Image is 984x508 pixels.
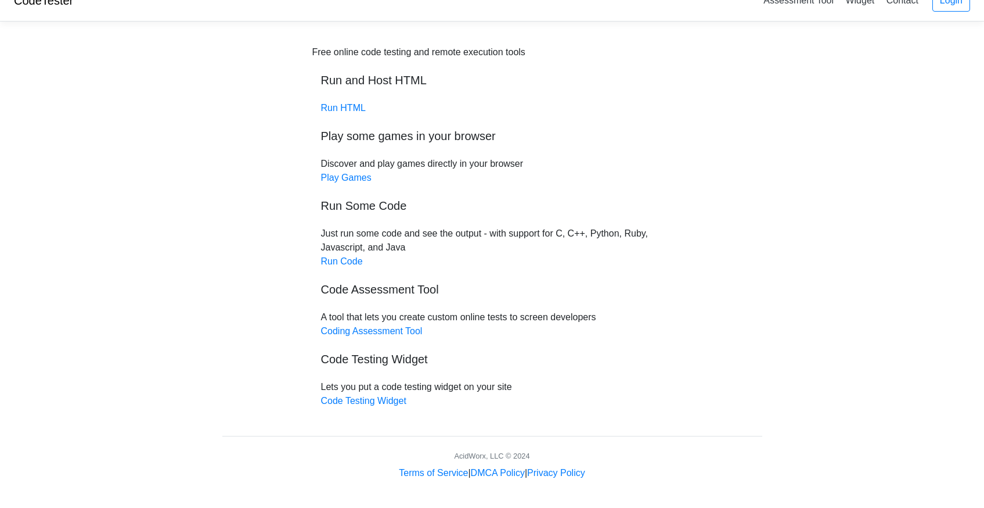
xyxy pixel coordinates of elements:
div: AcidWorx, LLC © 2024 [454,450,529,462]
a: Run Code [321,256,363,266]
a: Run HTML [321,103,366,113]
h5: Run Some Code [321,199,664,213]
a: Privacy Policy [527,468,585,478]
h5: Run and Host HTML [321,73,664,87]
a: DMCA Policy [471,468,525,478]
h5: Play some games in your browser [321,129,664,143]
a: Code Testing Widget [321,396,406,406]
div: | | [399,466,585,480]
div: Free online code testing and remote execution tools [312,45,525,59]
a: Play Games [321,173,372,183]
a: Coding Assessment Tool [321,326,423,336]
div: Discover and play games directly in your browser Just run some code and see the output - with sup... [312,45,672,408]
h5: Code Assessment Tool [321,282,664,296]
a: Terms of Service [399,468,468,478]
h5: Code Testing Widget [321,352,664,366]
